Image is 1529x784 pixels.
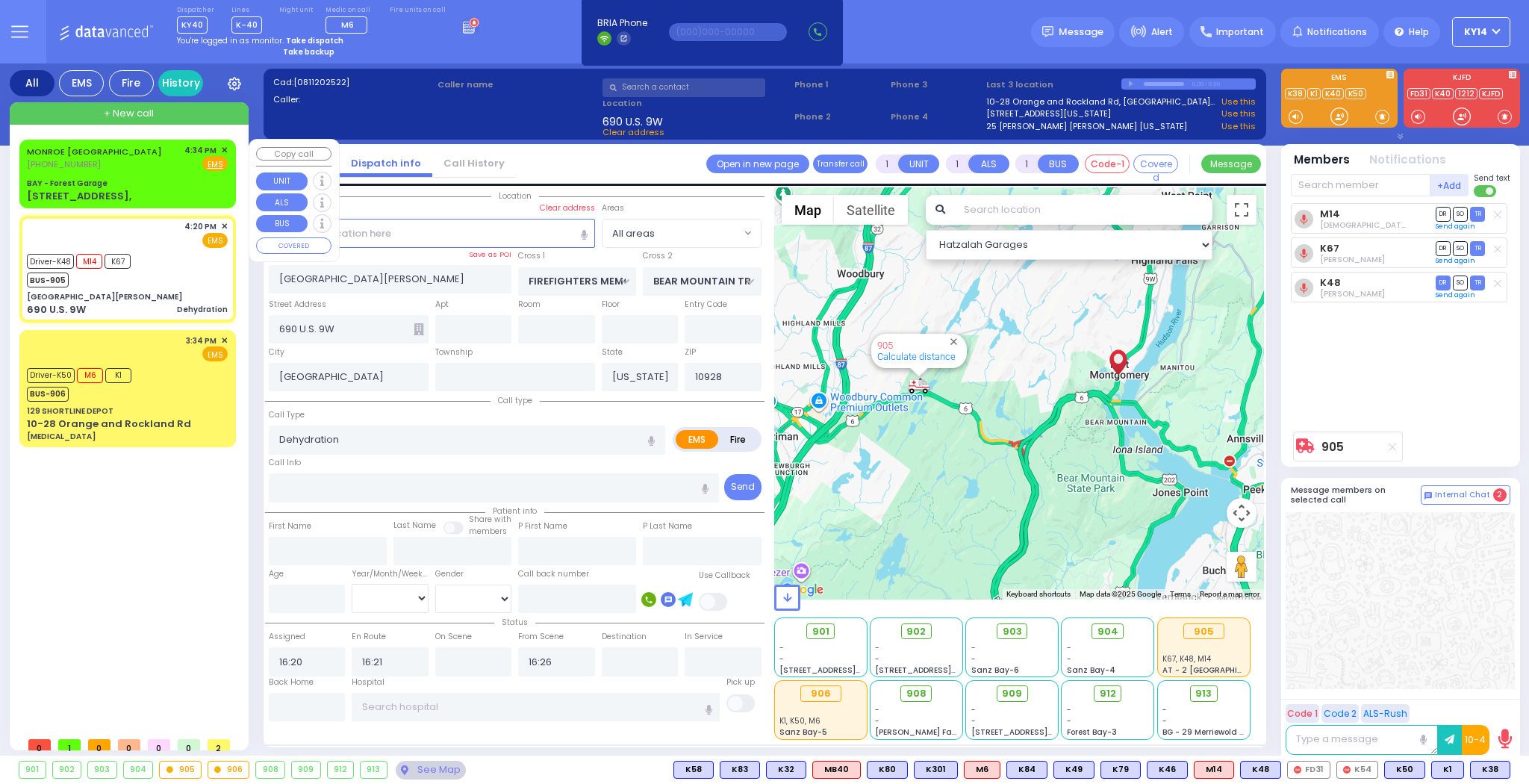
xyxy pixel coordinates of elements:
[1067,727,1117,738] span: Forest Bay-3
[800,685,841,702] div: 906
[1320,220,1474,231] span: Shia Greenfeld
[1067,653,1071,665] span: -
[105,254,131,269] span: K67
[286,35,343,46] strong: Take dispatch
[1002,686,1022,701] span: 909
[794,111,885,123] span: Phone 2
[269,568,284,580] label: Age
[1162,715,1167,727] span: -
[1474,184,1498,199] label: Turn off text
[469,514,511,525] small: Share with
[1436,290,1475,299] a: Send again
[867,761,908,779] div: K80
[1453,241,1468,255] span: SO
[202,233,228,248] span: EMS
[685,346,696,358] label: ZIP
[352,676,384,688] label: Hospital
[1361,704,1410,723] button: ALS-Rush
[971,715,976,727] span: -
[1162,665,1273,676] span: AT - 2 [GEOGRAPHIC_DATA]
[1474,172,1510,184] span: Send text
[221,144,228,157] span: ✕
[766,761,806,779] div: BLS
[717,430,759,449] label: Fire
[208,159,223,170] u: EMS
[27,254,74,269] span: Driver-K48
[469,526,507,537] span: members
[27,302,86,317] div: 690 U.S. 9W
[1452,17,1510,47] button: KY14
[58,739,81,750] span: 1
[27,273,69,287] span: BUS-905
[273,93,433,106] label: Caller:
[1162,727,1246,738] span: BG - 29 Merriewold S.
[292,762,320,778] div: 909
[602,126,664,138] span: Clear address
[643,520,692,532] label: P Last Name
[202,346,228,361] span: EMS
[1404,74,1520,84] label: KJFD
[1436,276,1451,290] span: DR
[699,570,750,582] label: Use Callback
[1221,96,1256,108] a: Use this
[1067,704,1071,715] span: -
[779,665,921,676] span: [STREET_ADDRESS][PERSON_NAME]
[1384,761,1425,779] div: K50
[1430,174,1469,196] button: +Add
[184,221,217,232] span: 4:20 PM
[794,78,885,91] span: Phone 1
[177,35,284,46] span: You're logged in as monitor.
[875,727,963,738] span: [PERSON_NAME] Farm
[1431,761,1464,779] div: BLS
[898,155,939,173] button: UNIT
[971,704,976,715] span: -
[1285,88,1306,99] a: K38
[971,727,1112,738] span: [STREET_ADDRESS][PERSON_NAME]
[1201,155,1261,173] button: Message
[1436,222,1475,231] a: Send again
[1436,256,1475,265] a: Send again
[1321,704,1359,723] button: Code 2
[673,761,714,779] div: BLS
[1369,152,1446,169] button: Notifications
[432,156,516,170] a: Call History
[177,6,214,15] label: Dispatcher
[1006,761,1047,779] div: K84
[602,631,647,643] label: Destination
[28,739,51,750] span: 0
[778,580,827,600] a: Open this area in Google Maps (opens a new window)
[27,189,131,204] div: [STREET_ADDRESS],
[812,761,861,779] div: ALS
[59,22,158,41] img: Logo
[518,568,589,580] label: Call back number
[256,237,331,254] button: COVERED
[1067,715,1071,727] span: -
[812,761,861,779] div: MB40
[875,704,879,715] span: -
[53,762,81,778] div: 902
[1307,88,1321,99] a: K1
[494,617,535,628] span: Status
[986,120,1187,133] a: 25 [PERSON_NAME] [PERSON_NAME] [US_STATE]
[1287,761,1330,779] div: FD31
[1216,25,1264,39] span: Important
[964,761,1000,779] div: ALS KJ
[352,568,429,580] div: Year/Month/Week/Day
[77,368,103,383] span: M6
[1462,725,1489,755] button: 10-4
[269,409,305,421] label: Call Type
[27,178,108,189] div: BAY - Forest Garage
[778,580,827,600] img: Google
[390,6,446,15] label: Fire units on call
[1151,25,1173,39] span: Alert
[221,335,228,347] span: ✕
[59,70,104,96] div: EMS
[1067,665,1115,676] span: Sanz Bay-4
[891,111,982,123] span: Phone 4
[906,624,926,639] span: 902
[1194,761,1234,779] div: ALS
[971,665,1019,676] span: Sanz Bay-6
[891,78,982,91] span: Phone 3
[485,505,544,517] span: Patient info
[1286,704,1319,723] button: Code 1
